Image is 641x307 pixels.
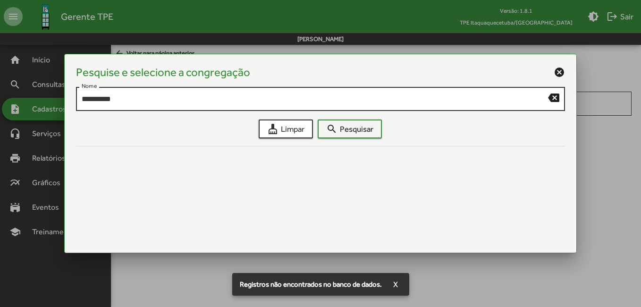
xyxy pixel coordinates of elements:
button: X [386,276,405,293]
span: Pesquisar [326,120,373,137]
span: Registros não encontrados no banco de dados. [240,280,382,289]
mat-icon: cancel [554,67,565,78]
mat-icon: backspace [548,92,559,103]
button: Limpar [259,119,313,138]
mat-icon: search [326,123,337,135]
button: Pesquisar [318,119,382,138]
h4: Pesquise e selecione a congregação [76,66,250,79]
mat-icon: cleaning_services [267,123,278,135]
span: X [393,276,398,293]
span: Limpar [267,120,304,137]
